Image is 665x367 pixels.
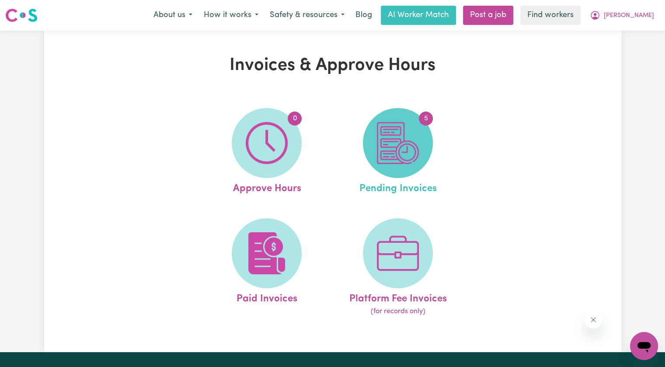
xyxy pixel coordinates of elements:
span: 0 [288,112,302,126]
iframe: Close message [585,311,602,329]
span: Pending Invoices [359,178,437,196]
button: About us [148,6,198,24]
a: AI Worker Match [381,6,456,25]
span: Platform Fee Invoices [349,288,447,307]
span: Need any help? [5,6,53,13]
a: Pending Invoices [335,108,461,196]
span: 5 [419,112,433,126]
img: Careseekers logo [5,7,38,23]
a: Platform Fee Invoices(for records only) [335,218,461,317]
h1: Invoices & Approve Hours [146,55,520,76]
button: Safety & resources [264,6,350,24]
button: My Account [584,6,660,24]
a: Post a job [463,6,513,25]
a: Find workers [520,6,581,25]
a: Blog [350,6,377,25]
button: How it works [198,6,264,24]
iframe: Button to launch messaging window [630,332,658,360]
span: [PERSON_NAME] [604,11,654,21]
a: Careseekers logo [5,5,38,25]
span: Approve Hours [233,178,301,196]
span: Paid Invoices [237,288,297,307]
a: Approve Hours [204,108,330,196]
span: (for records only) [371,306,425,317]
a: Paid Invoices [204,218,330,317]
